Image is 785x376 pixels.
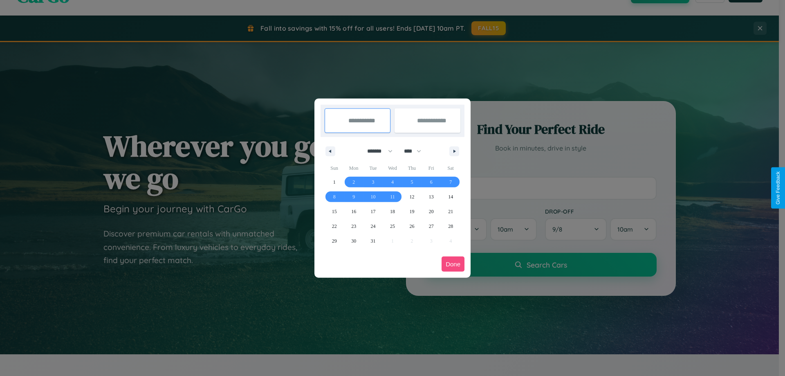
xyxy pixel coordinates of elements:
[332,219,337,234] span: 22
[429,204,434,219] span: 20
[332,204,337,219] span: 15
[449,175,452,189] span: 7
[441,175,460,189] button: 7
[402,219,422,234] button: 26
[344,175,363,189] button: 2
[429,219,434,234] span: 27
[325,204,344,219] button: 15
[363,234,383,248] button: 31
[332,234,337,248] span: 29
[422,204,441,219] button: 20
[442,257,464,272] button: Done
[371,234,376,248] span: 31
[351,219,356,234] span: 23
[363,189,383,204] button: 10
[363,219,383,234] button: 24
[344,189,363,204] button: 9
[344,219,363,234] button: 23
[430,175,433,189] span: 6
[441,204,460,219] button: 21
[390,204,395,219] span: 18
[344,162,363,175] span: Mon
[325,175,344,189] button: 1
[441,189,460,204] button: 14
[371,219,376,234] span: 24
[441,219,460,234] button: 28
[422,175,441,189] button: 6
[402,162,422,175] span: Thu
[363,204,383,219] button: 17
[371,189,376,204] span: 10
[344,234,363,248] button: 30
[409,189,414,204] span: 12
[371,204,376,219] span: 17
[325,162,344,175] span: Sun
[352,175,355,189] span: 2
[448,219,453,234] span: 28
[422,189,441,204] button: 13
[351,234,356,248] span: 30
[363,175,383,189] button: 3
[422,162,441,175] span: Fri
[410,175,413,189] span: 5
[391,175,394,189] span: 4
[383,204,402,219] button: 18
[429,189,434,204] span: 13
[325,219,344,234] button: 22
[352,189,355,204] span: 9
[448,189,453,204] span: 14
[363,162,383,175] span: Tue
[325,189,344,204] button: 8
[325,234,344,248] button: 29
[409,219,414,234] span: 26
[409,204,414,219] span: 19
[383,162,402,175] span: Wed
[383,189,402,204] button: 11
[351,204,356,219] span: 16
[383,219,402,234] button: 25
[422,219,441,234] button: 27
[402,204,422,219] button: 19
[333,189,336,204] span: 8
[402,189,422,204] button: 12
[448,204,453,219] span: 21
[775,171,781,205] div: Give Feedback
[383,175,402,189] button: 4
[344,204,363,219] button: 16
[372,175,375,189] span: 3
[390,219,395,234] span: 25
[333,175,336,189] span: 1
[441,162,460,175] span: Sat
[402,175,422,189] button: 5
[390,189,395,204] span: 11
